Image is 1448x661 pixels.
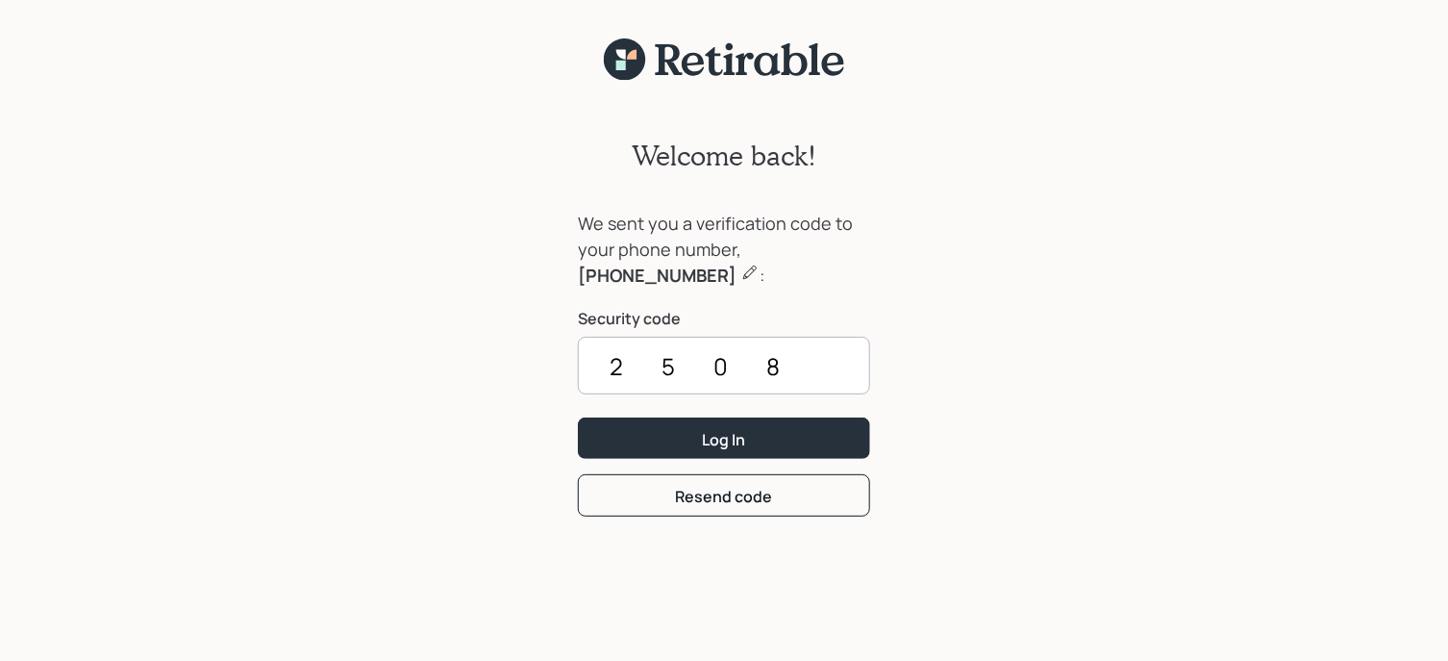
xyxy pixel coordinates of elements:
[703,429,746,450] div: Log In
[578,337,870,394] input: ••••
[578,474,870,516] button: Resend code
[578,418,870,459] button: Log In
[578,308,870,329] label: Security code
[676,486,773,507] div: Resend code
[578,264,736,287] b: [PHONE_NUMBER]
[632,140,816,172] h2: Welcome back!
[578,211,870,289] div: We sent you a verification code to your phone number, :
